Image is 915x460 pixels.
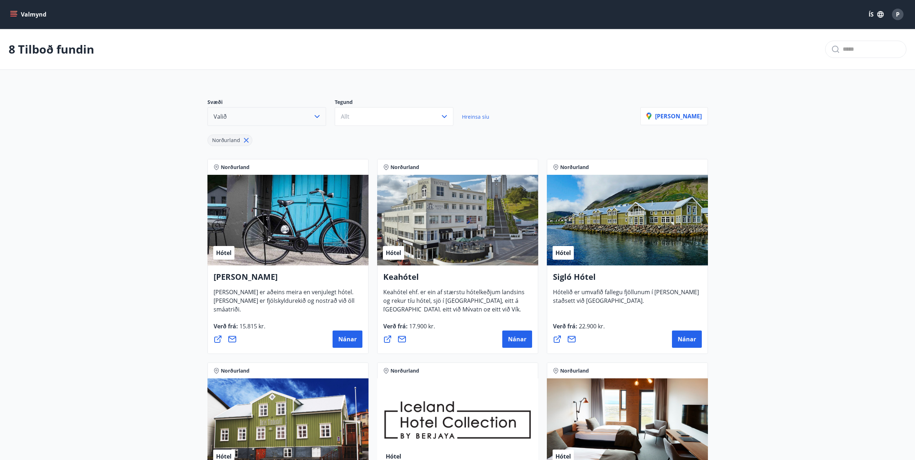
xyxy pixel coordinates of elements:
[207,135,252,146] div: Norðurland
[383,288,525,336] span: Keahótel ehf. er ein af stærstu hótelkeðjum landsins og rekur tíu hótel, sjö í [GEOGRAPHIC_DATA],...
[553,288,699,310] span: Hótelið er umvafið fallegu fjöllunum í [PERSON_NAME] staðsett við [GEOGRAPHIC_DATA].
[555,249,571,257] span: Hótel
[508,335,526,343] span: Nánar
[214,271,362,288] h4: [PERSON_NAME]
[889,6,906,23] button: P
[341,113,349,120] span: Allt
[221,164,250,171] span: Norðurland
[502,331,532,348] button: Nánar
[214,113,227,120] span: Valið
[553,271,702,288] h4: Sigló Hótel
[333,331,362,348] button: Nánar
[672,331,702,348] button: Nánar
[214,288,354,319] span: [PERSON_NAME] er aðeins meira en venjulegt hótel. [PERSON_NAME] er fjölskyldurekið og nostrað við...
[216,249,232,257] span: Hótel
[212,137,240,144] span: Norðurland
[335,99,462,107] p: Tegund
[383,271,532,288] h4: Keahótel
[338,335,357,343] span: Nánar
[335,107,453,126] button: Allt
[9,8,49,21] button: menu
[553,322,605,336] span: Verð frá :
[390,367,419,374] span: Norðurland
[214,322,265,336] span: Verð frá :
[462,113,489,120] span: Hreinsa síu
[678,335,696,343] span: Nánar
[640,107,708,125] button: [PERSON_NAME]
[383,322,435,336] span: Verð frá :
[207,107,326,126] button: Valið
[390,164,419,171] span: Norðurland
[9,41,94,57] p: 8 Tilboð fundin
[865,8,888,21] button: ÍS
[408,322,435,330] span: 17.900 kr.
[577,322,605,330] span: 22.900 kr.
[560,367,589,374] span: Norðurland
[896,10,900,18] span: P
[207,99,335,107] p: Svæði
[560,164,589,171] span: Norðurland
[386,249,401,257] span: Hótel
[221,367,250,374] span: Norðurland
[646,112,702,120] p: [PERSON_NAME]
[238,322,265,330] span: 15.815 kr.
